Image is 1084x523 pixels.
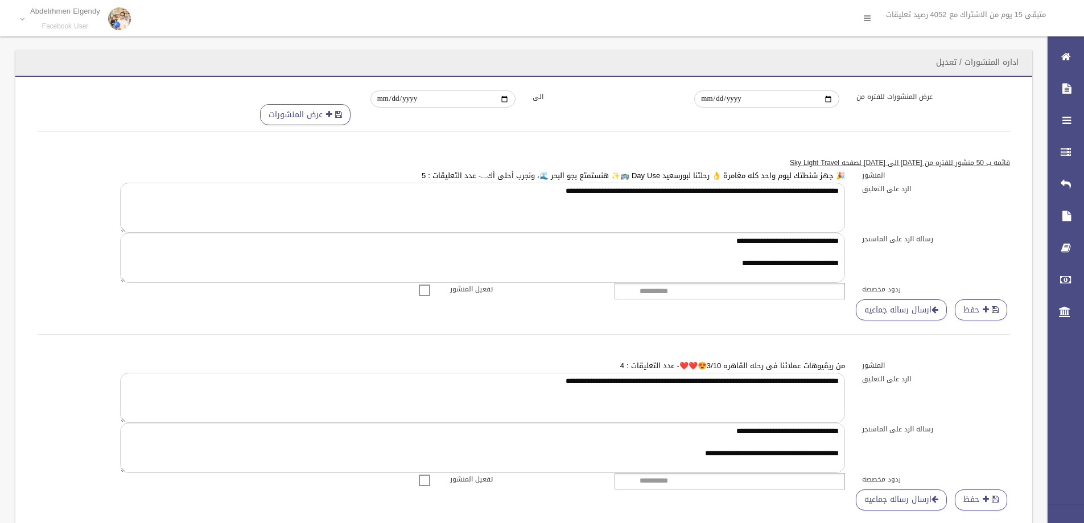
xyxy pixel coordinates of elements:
[30,7,100,15] p: Abdelrhmen Elgendy
[854,283,1019,295] label: ردود مخصصه
[856,489,947,510] a: ارسال رساله جماعيه
[30,22,100,31] small: Facebook User
[790,157,1010,169] u: قائمه ب 50 منشور للفتره من [DATE] الى [DATE] لصفحه Sky Light Travel
[854,233,1019,245] label: رساله الرد على الماسنجر
[854,359,1019,372] label: المنشور
[854,183,1019,195] label: الرد على التعليق
[260,104,351,125] button: عرض المنشورات
[620,359,846,373] a: من ريڤيوهات عملائنا فى رحله القاهره 3/10😍❤️❤️- عدد التعليقات : 4
[854,473,1019,485] label: ردود مخصصه
[442,283,607,295] label: تفعيل المنشور
[922,51,1032,73] header: اداره المنشورات / تعديل
[854,169,1019,182] label: المنشور
[524,90,686,103] label: الى
[955,489,1007,510] button: حفظ
[856,299,947,320] a: ارسال رساله جماعيه
[854,373,1019,385] label: الرد على التعليق
[848,90,1010,103] label: عرض المنشورات للفتره من
[955,299,1007,320] button: حفظ
[422,168,845,183] a: 🎉 جهز شنطتك ليوم واحد كله مغامرة 👌 رحلتنا لبورسعيد Day Use 🚌✨ هنستمتع بجو البحر 🌊، ونجرب أحلى أك....
[442,473,607,485] label: تفعيل المنشور
[854,423,1019,435] label: رساله الرد على الماسنجر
